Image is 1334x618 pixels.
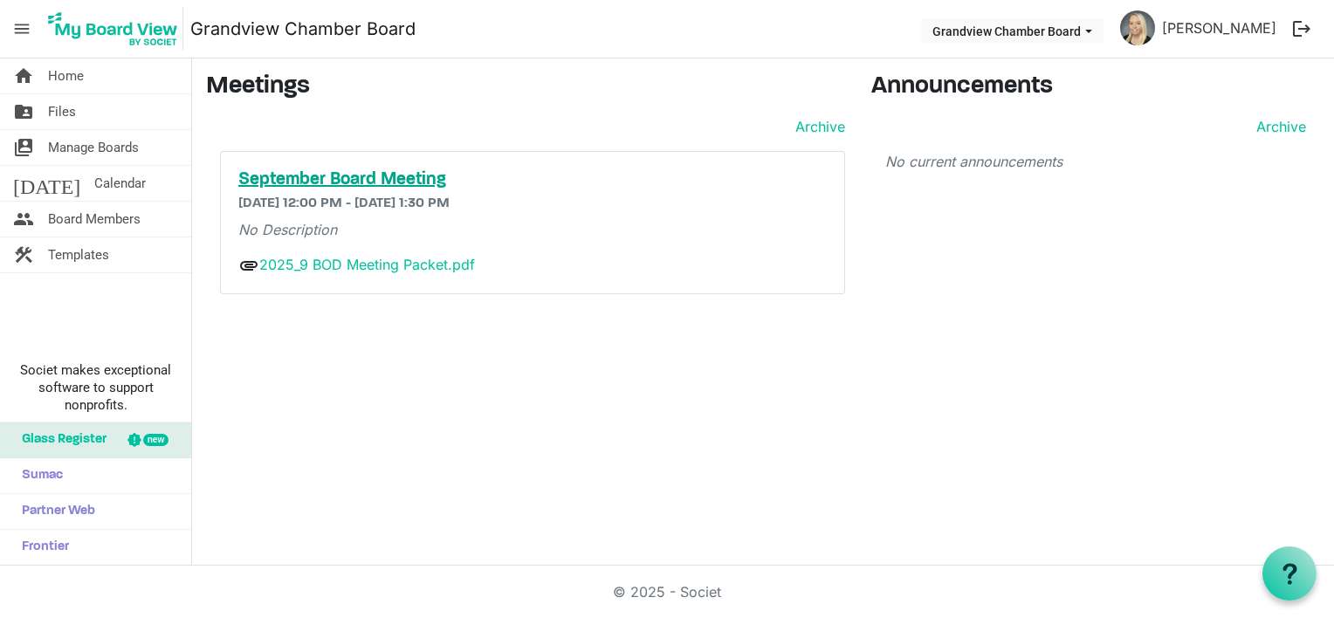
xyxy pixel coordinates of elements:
[206,72,845,102] h3: Meetings
[13,202,34,237] span: people
[921,18,1104,43] button: Grandview Chamber Board dropdownbutton
[48,202,141,237] span: Board Members
[238,169,827,190] a: September Board Meeting
[238,219,827,240] p: No Description
[13,458,63,493] span: Sumac
[1249,116,1306,137] a: Archive
[1283,10,1320,47] button: logout
[1120,10,1155,45] img: Gzv2d3CoNgnOROwcvF3cModduoylxCoPHWtycENddC2EpbeJvGBdM2NKlRuIYfS-HAJiYIb0LjZesbwGb6qSnw_thumb.png
[13,58,34,93] span: home
[94,166,146,201] span: Calendar
[788,116,845,137] a: Archive
[143,434,168,446] div: new
[13,166,80,201] span: [DATE]
[13,530,69,565] span: Frontier
[190,11,416,46] a: Grandview Chamber Board
[13,422,107,457] span: Glass Register
[48,58,84,93] span: Home
[238,196,827,212] h6: [DATE] 12:00 PM - [DATE] 1:30 PM
[885,151,1306,172] p: No current announcements
[43,7,183,51] img: My Board View Logo
[613,583,721,601] a: © 2025 - Societ
[13,237,34,272] span: construction
[48,94,76,129] span: Files
[259,256,475,273] a: 2025_9 BOD Meeting Packet.pdf
[13,94,34,129] span: folder_shared
[238,255,259,276] span: attachment
[43,7,190,51] a: My Board View Logo
[13,130,34,165] span: switch_account
[871,72,1320,102] h3: Announcements
[1155,10,1283,45] a: [PERSON_NAME]
[48,130,139,165] span: Manage Boards
[13,494,95,529] span: Partner Web
[8,361,183,414] span: Societ makes exceptional software to support nonprofits.
[48,237,109,272] span: Templates
[5,12,38,45] span: menu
